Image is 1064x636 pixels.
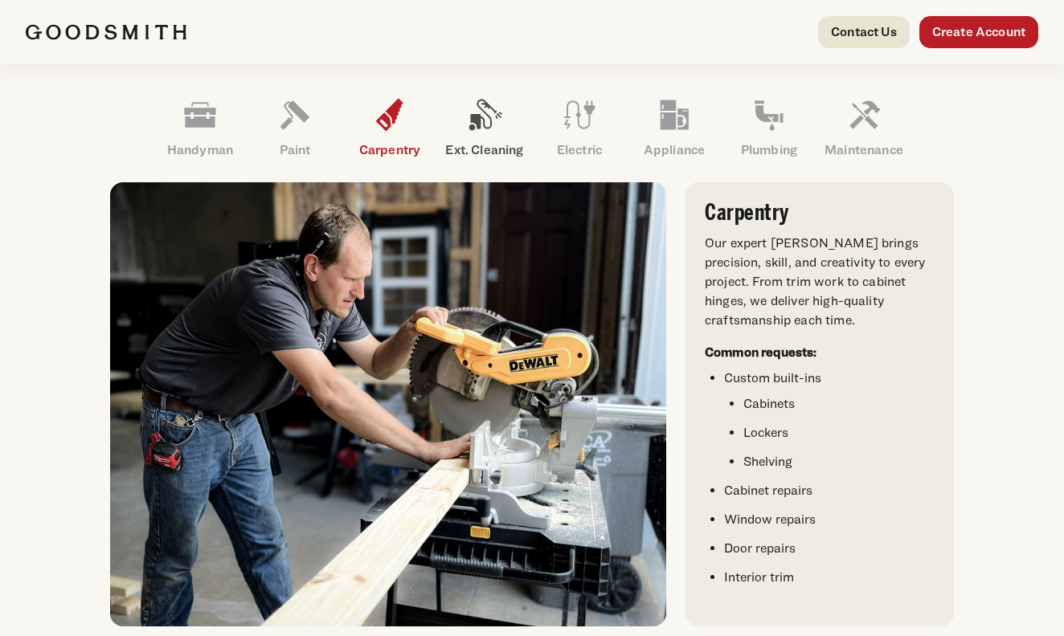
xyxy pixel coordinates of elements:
[724,568,935,587] li: Interior trim
[627,141,722,160] p: Appliance
[816,141,911,160] p: Maintenance
[743,394,935,414] li: Cabinets
[248,86,342,169] a: Paint
[248,141,342,160] p: Paint
[532,141,627,160] p: Electric
[743,452,935,471] li: Shelving
[705,202,935,224] h3: Carpentry
[724,539,935,558] li: Door repairs
[437,86,532,169] a: Ext. Cleaning
[919,16,1038,48] a: Create Account
[437,141,532,160] p: Ext. Cleaning
[818,16,910,48] a: Contact Us
[705,234,935,330] p: Our expert [PERSON_NAME] brings precision, skill, and creativity to every project. From trim work...
[153,141,248,160] p: Handyman
[26,24,186,40] img: Goodsmith
[110,182,666,627] img: Goodsmith carpenter using a DeWalt miter saw to cut a wooden plank in a workshop.
[532,86,627,169] a: Electric
[722,86,816,169] a: Plumbing
[153,86,248,169] a: Handyman
[724,481,935,500] li: Cabinet repairs
[705,344,817,360] strong: Common requests:
[816,86,911,169] a: Maintenance
[724,510,935,529] li: Window repairs
[342,86,437,169] a: Carpentry
[722,141,816,160] p: Plumbing
[724,369,935,471] li: Custom built-ins
[342,141,437,160] p: Carpentry
[743,423,935,442] li: Lockers
[627,86,722,169] a: Appliance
